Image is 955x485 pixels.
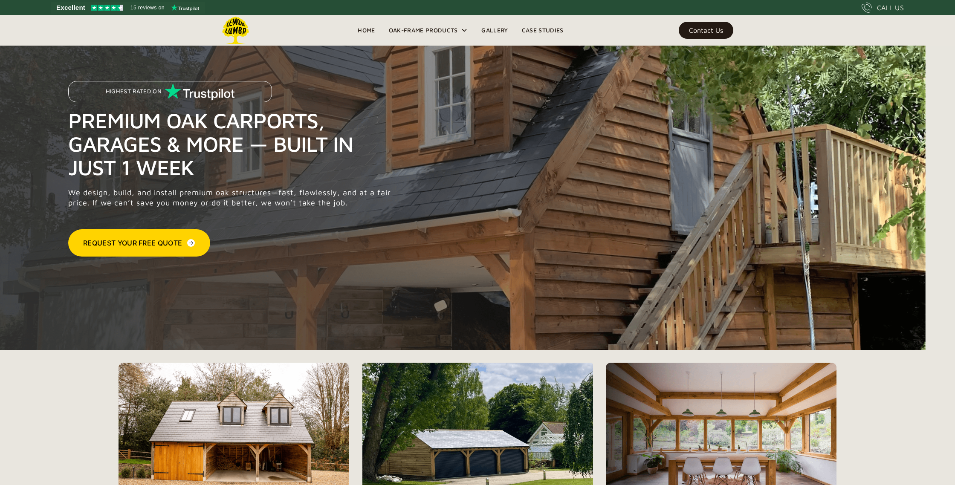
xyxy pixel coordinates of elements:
[91,5,123,11] img: Trustpilot 4.5 stars
[862,3,904,13] a: CALL US
[171,4,199,11] img: Trustpilot logo
[106,89,162,95] p: Highest Rated on
[51,2,205,14] a: See Lemon Lumba reviews on Trustpilot
[68,188,396,208] p: We design, build, and install premium oak structures—fast, flawlessly, and at a fair price. If we...
[382,15,475,46] div: Oak-Frame Products
[351,24,382,37] a: Home
[56,3,85,13] span: Excellent
[68,109,396,179] h1: Premium Oak Carports, Garages & More — Built in Just 1 Week
[689,27,723,33] div: Contact Us
[68,81,272,109] a: Highest Rated on
[679,22,733,39] a: Contact Us
[389,25,458,35] div: Oak-Frame Products
[130,3,165,13] span: 15 reviews on
[68,229,210,257] a: Request Your Free Quote
[475,24,515,37] a: Gallery
[877,3,904,13] div: CALL US
[515,24,570,37] a: Case Studies
[83,238,182,248] div: Request Your Free Quote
